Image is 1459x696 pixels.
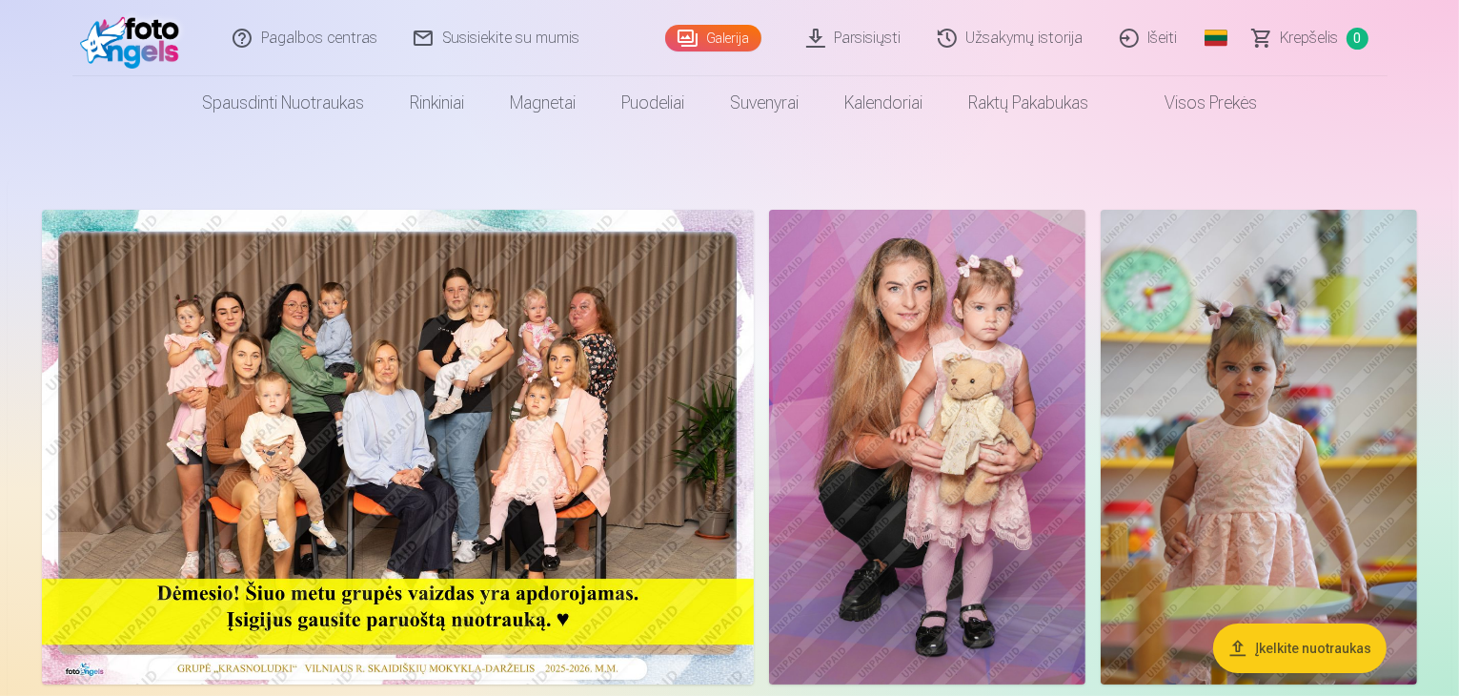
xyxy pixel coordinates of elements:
a: Puodeliai [598,76,707,130]
button: Įkelkite nuotraukas [1213,624,1387,673]
a: Suvenyrai [707,76,821,130]
img: /fa2 [80,8,190,69]
a: Visos prekės [1111,76,1280,130]
a: Rinkiniai [387,76,487,130]
a: Galerija [665,25,761,51]
a: Raktų pakabukas [945,76,1111,130]
a: Spausdinti nuotraukas [179,76,387,130]
span: Krepšelis [1281,27,1339,50]
a: Magnetai [487,76,598,130]
a: Kalendoriai [821,76,945,130]
span: 0 [1347,28,1368,50]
